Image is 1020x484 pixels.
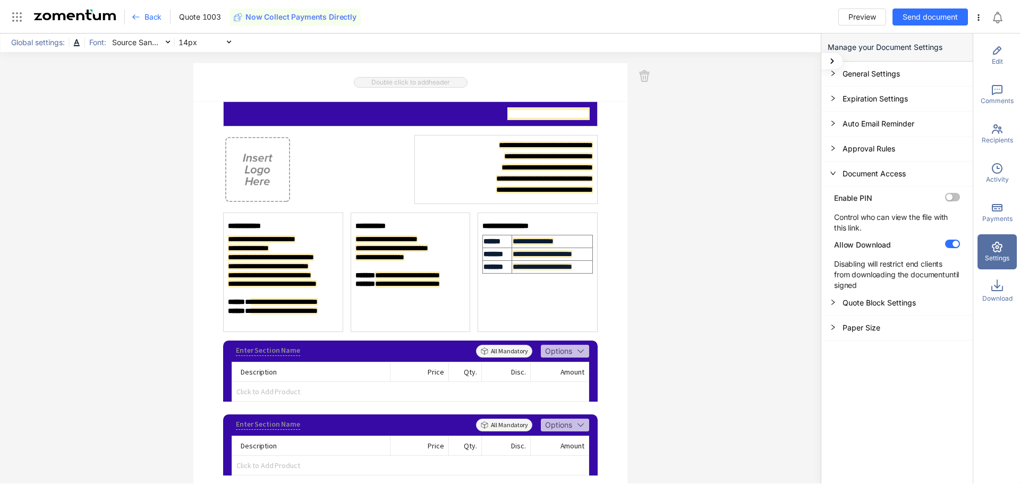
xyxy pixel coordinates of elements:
button: Preview [838,9,886,26]
span: Send document [903,11,958,23]
span: Download [982,294,1013,303]
div: Recipients [977,116,1017,151]
span: Price [428,441,444,451]
div: Enter Section Name [236,419,300,430]
span: Disabling will restrict end clients from downloading the document until signed [834,259,960,291]
div: Quote Block Settings [821,291,973,316]
div: Enter Section Name [236,345,300,356]
span: Recipients [982,135,1013,145]
button: Send document [892,9,968,26]
span: 14px [178,35,231,50]
div: Manage your Document Settings [821,33,973,62]
span: Comments [981,96,1014,106]
span: right [830,95,836,101]
span: right [830,170,836,176]
span: right [830,299,836,305]
span: Click to Add Product [232,382,588,401]
span: Source Sans Pro [112,35,170,50]
div: Description [232,436,389,455]
span: Enable PIN [834,193,872,203]
div: Download [977,274,1017,309]
span: Settings [985,253,1009,263]
span: Quote 1003 [179,12,221,22]
span: Double click to add header [354,77,467,88]
span: Click to Add Product [232,456,588,475]
span: Payments [982,214,1013,224]
span: Edit [992,57,1003,66]
span: Global settings: [7,37,67,48]
button: Options [541,345,589,358]
button: Now Collect Payments Directly [229,9,361,26]
div: Auto Email Reminder [821,112,973,137]
span: Qty. [464,441,477,451]
span: Options [545,419,572,431]
span: Price [428,367,444,377]
div: Paper Size [821,316,973,341]
button: Options [541,419,589,431]
div: Document Access [821,162,973,186]
div: Activity [977,156,1017,191]
span: Activity [986,175,1009,184]
div: Notifications [991,5,1013,29]
img: Zomentum Logo [34,10,116,20]
span: Amount [560,441,584,451]
span: Back [144,12,161,22]
span: right [830,70,836,77]
div: Comments [977,77,1017,112]
div: Expiration Settings [821,87,973,112]
span: Qty. [464,367,477,377]
div: Payments [977,195,1017,230]
div: Approval Rules [821,137,973,162]
span: Options [545,345,572,357]
div: Settings [977,234,1017,269]
span: right [830,324,836,330]
span: right [830,120,836,126]
div: Edit [977,38,1017,73]
span: All Mandatory [476,419,532,431]
span: Disc. [511,367,525,377]
span: Control who can view the file with this link. [834,212,960,233]
span: Font: [86,37,109,48]
span: Now Collect Payments Directly [245,12,356,22]
div: General Settings [821,62,973,87]
span: Preview [848,11,876,23]
span: Amount [560,367,584,377]
span: All Mandatory [476,345,532,358]
span: Allow Download [834,240,891,250]
span: right [830,145,836,151]
div: Description [232,362,389,381]
span: Disc. [511,441,525,451]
